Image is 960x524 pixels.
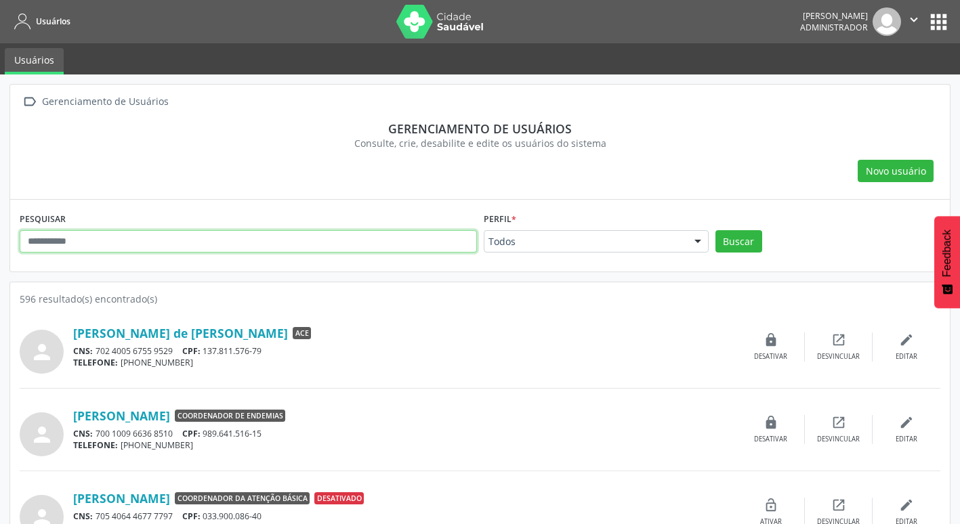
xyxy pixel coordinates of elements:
a: Usuários [9,10,70,32]
div: [PHONE_NUMBER] [73,439,737,451]
i: open_in_new [831,332,846,347]
span: Coordenador de Endemias [175,410,285,422]
div: 705 4064 4677 7797 033.900.086-40 [73,510,737,522]
span: ACE [293,327,311,339]
span: Usuários [36,16,70,27]
a: [PERSON_NAME] [73,408,170,423]
a: [PERSON_NAME] de [PERSON_NAME] [73,326,288,341]
button:  [901,7,927,36]
span: CPF: [182,510,201,522]
span: TELEFONE: [73,357,118,368]
i: lock [764,332,778,347]
div: Desativar [754,435,787,444]
a: [PERSON_NAME] [73,491,170,506]
i: person [30,340,54,364]
div: Desativar [754,352,787,362]
i: person [30,422,54,447]
div: [PHONE_NUMBER] [73,357,737,368]
i: lock [764,415,778,430]
div: Gerenciamento de usuários [29,121,931,136]
span: CPF: [182,428,201,439]
div: [PERSON_NAME] [800,10,868,22]
div: 700 1009 6636 8510 989.641.516-15 [73,428,737,439]
span: Feedback [941,230,953,277]
div: Desvincular [817,352,860,362]
div: Consulte, crie, desabilite e edite os usuários do sistema [29,136,931,150]
div: 702 4005 6755 9529 137.811.576-79 [73,345,737,357]
span: TELEFONE: [73,439,118,451]
a:  Gerenciamento de Usuários [20,92,171,112]
div: Desvincular [817,435,860,444]
i: open_in_new [831,498,846,512]
span: CNS: [73,428,93,439]
i: edit [899,332,914,347]
label: Perfil [484,209,516,230]
i: edit [899,498,914,512]
img: img [873,7,901,36]
i: open_in_new [831,415,846,430]
button: apps [927,10,951,34]
span: Novo usuário [866,164,926,178]
span: Desativado [314,492,364,504]
i: lock_open [764,498,778,512]
label: PESQUISAR [20,209,66,230]
i:  [906,12,921,27]
button: Novo usuário [858,160,934,183]
span: Todos [488,235,681,248]
span: Coordenador da Atenção Básica [175,492,310,504]
i: edit [899,415,914,430]
button: Feedback - Mostrar pesquisa [934,216,960,308]
span: CPF: [182,345,201,357]
div: Editar [896,352,917,362]
button: Buscar [715,230,762,253]
span: CNS: [73,345,93,357]
div: 596 resultado(s) encontrado(s) [20,292,940,306]
div: Gerenciamento de Usuários [39,92,171,112]
span: Administrador [800,22,868,33]
i:  [20,92,39,112]
div: Editar [896,435,917,444]
a: Usuários [5,48,64,74]
span: CNS: [73,510,93,522]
